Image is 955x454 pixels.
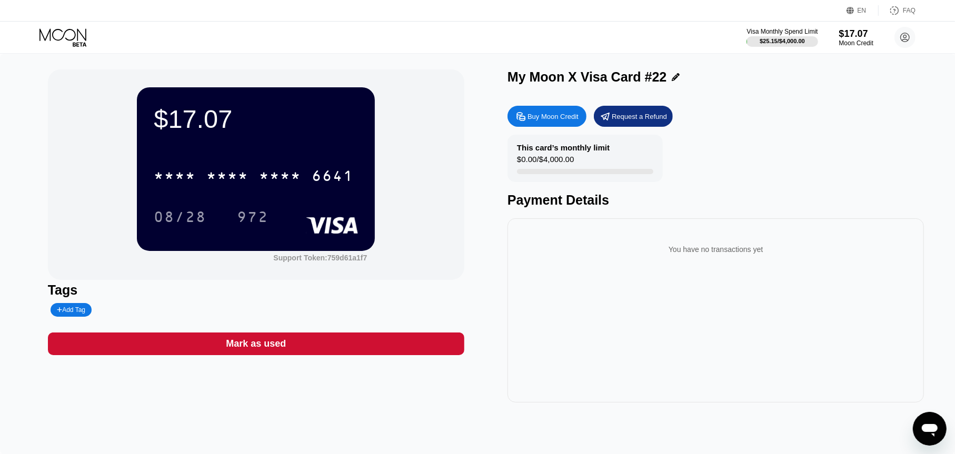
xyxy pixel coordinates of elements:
div: $17.07Moon Credit [839,28,873,47]
div: My Moon X Visa Card #22 [508,69,666,85]
div: $25.15 / $4,000.00 [760,38,805,44]
div: 08/28 [154,210,206,227]
div: $17.07 [154,104,358,134]
div: Add Tag [51,303,92,317]
div: EN [858,7,867,14]
div: This card’s monthly limit [517,143,610,152]
div: Visa Monthly Spend Limit [747,28,818,35]
div: Moon Credit [839,39,873,47]
div: 08/28 [146,204,214,230]
div: Support Token:759d61a1f7 [273,254,367,262]
div: FAQ [879,5,916,16]
div: Payment Details [508,193,924,208]
div: Request a Refund [594,106,673,127]
div: Mark as used [226,338,286,350]
div: FAQ [903,7,916,14]
div: Buy Moon Credit [528,112,579,121]
div: Tags [48,283,464,298]
div: Visa Monthly Spend Limit$25.15/$4,000.00 [747,28,818,47]
div: Buy Moon Credit [508,106,586,127]
div: Request a Refund [612,112,667,121]
div: EN [847,5,879,16]
div: $0.00 / $4,000.00 [517,155,574,169]
div: $17.07 [839,28,873,39]
div: Mark as used [48,332,464,355]
div: Add Tag [57,306,85,314]
div: 972 [229,204,276,230]
div: You have no transactions yet [516,235,916,264]
div: Support Token: 759d61a1f7 [273,254,367,262]
div: 6641 [312,169,354,186]
div: 972 [237,210,268,227]
iframe: Button to launch messaging window [913,412,947,446]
